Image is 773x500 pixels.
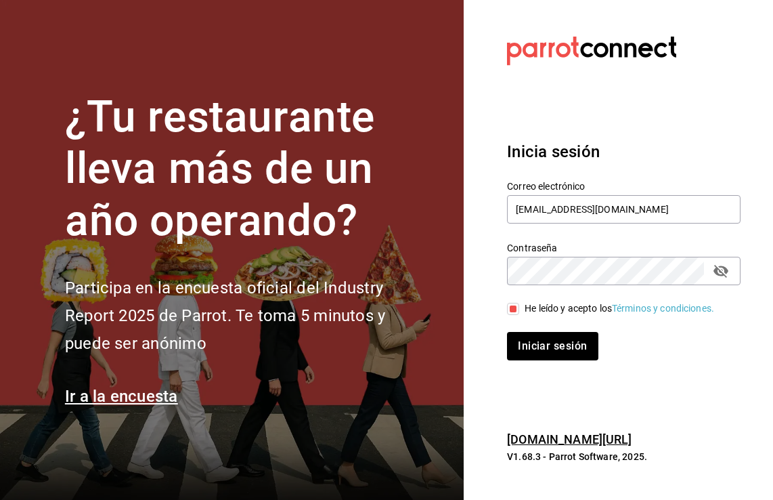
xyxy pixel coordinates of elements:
[507,243,741,252] label: Contraseña
[507,181,741,190] label: Correo electrónico
[507,140,741,164] h3: Inicia sesión
[612,303,714,314] a: Términos y condiciones.
[507,450,741,463] p: V1.68.3 - Parrot Software, 2025.
[65,274,430,357] h2: Participa en la encuesta oficial del Industry Report 2025 de Parrot. Te toma 5 minutos y puede se...
[65,91,430,247] h1: ¿Tu restaurante lleva más de un año operando?
[507,332,598,360] button: Iniciar sesión
[65,387,178,406] a: Ir a la encuesta
[507,432,632,446] a: [DOMAIN_NAME][URL]
[709,259,732,283] button: passwordField
[525,301,714,316] div: He leído y acepto los
[507,195,741,224] input: Ingresa tu correo electrónico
